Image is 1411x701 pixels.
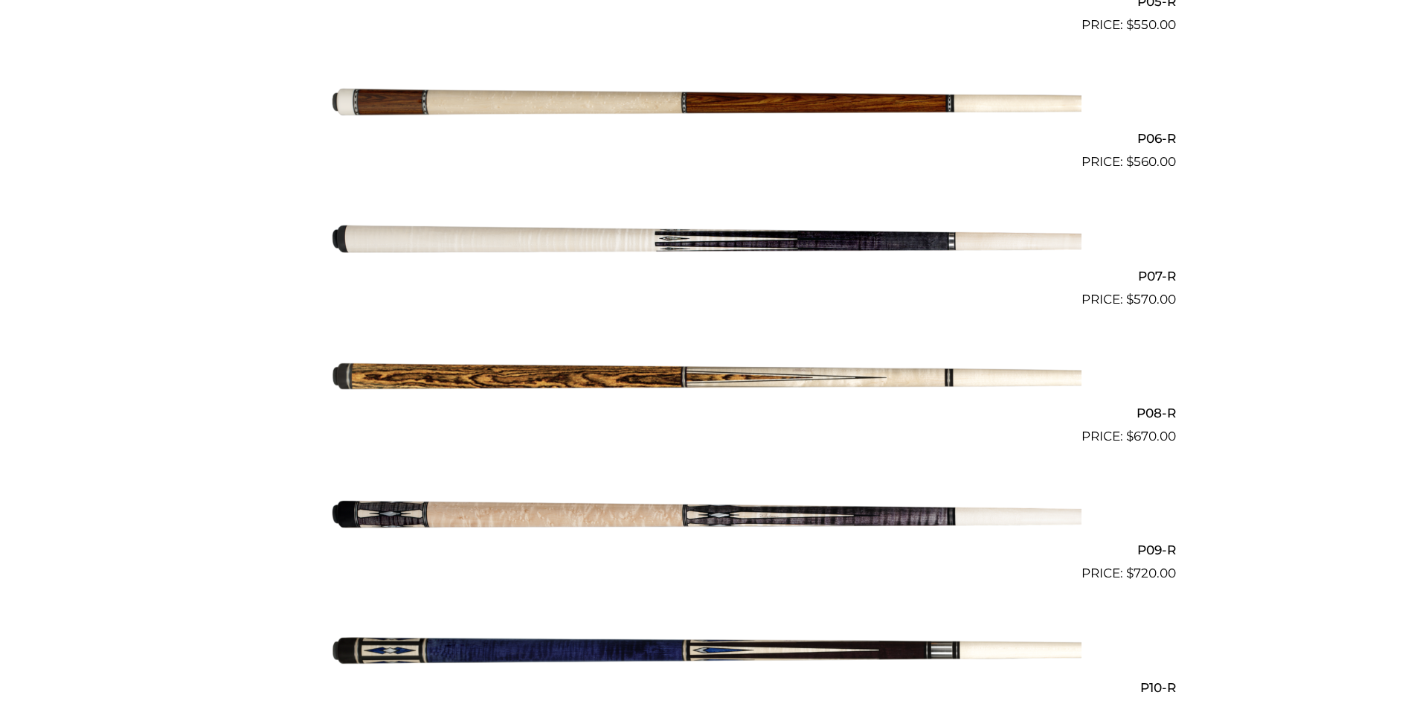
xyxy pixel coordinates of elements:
[1126,292,1134,307] span: $
[236,178,1176,309] a: P07-R $570.00
[1126,292,1176,307] bdi: 570.00
[236,400,1176,427] h2: P08-R
[330,316,1081,441] img: P08-R
[330,41,1081,166] img: P06-R
[1126,17,1176,32] bdi: 550.00
[236,125,1176,153] h2: P06-R
[1126,154,1176,169] bdi: 560.00
[1126,566,1176,580] bdi: 720.00
[236,262,1176,289] h2: P07-R
[1126,154,1134,169] span: $
[236,673,1176,701] h2: P10-R
[330,452,1081,577] img: P09-R
[236,41,1176,172] a: P06-R $560.00
[236,452,1176,583] a: P09-R $720.00
[1126,17,1134,32] span: $
[236,537,1176,564] h2: P09-R
[1126,429,1176,444] bdi: 670.00
[1126,566,1134,580] span: $
[330,178,1081,303] img: P07-R
[1126,429,1134,444] span: $
[236,316,1176,446] a: P08-R $670.00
